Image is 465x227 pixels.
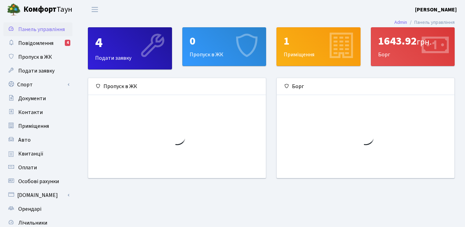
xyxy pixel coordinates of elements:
[3,64,72,78] a: Подати заявку
[182,27,266,66] a: 0Пропуск в ЖК
[3,161,72,174] a: Оплати
[277,78,454,95] div: Борг
[3,50,72,64] a: Пропуск в ЖК
[3,119,72,133] a: Приміщення
[65,40,70,46] div: 4
[276,27,361,66] a: 1Приміщення
[417,36,432,48] span: грн.
[3,174,72,188] a: Особові рахунки
[183,28,266,66] div: Пропуск в ЖК
[18,26,65,33] span: Панель управління
[88,78,266,95] div: Пропуск в ЖК
[18,108,43,116] span: Контакти
[88,28,172,69] div: Подати заявку
[407,19,455,26] li: Панель управління
[18,67,54,75] span: Подати заявку
[18,39,53,47] span: Повідомлення
[3,188,72,202] a: [DOMAIN_NAME]
[88,27,172,69] a: 4Подати заявку
[415,6,457,14] a: [PERSON_NAME]
[3,202,72,216] a: Орендарі
[3,36,72,50] a: Повідомлення4
[23,4,72,16] span: Таун
[3,105,72,119] a: Контакти
[18,95,46,102] span: Документи
[18,205,41,213] span: Орендарі
[95,35,165,51] div: 4
[394,19,407,26] a: Admin
[284,35,353,48] div: 1
[3,133,72,147] a: Авто
[378,35,448,48] div: 1643.92
[18,136,31,144] span: Авто
[18,178,59,185] span: Особові рахунки
[3,78,72,92] a: Спорт
[86,4,103,15] button: Переключити навігацію
[277,28,360,66] div: Приміщення
[7,3,21,17] img: logo.png
[23,4,57,15] b: Комфорт
[3,92,72,105] a: Документи
[190,35,259,48] div: 0
[18,53,52,61] span: Пропуск в ЖК
[371,28,455,66] div: Борг
[18,164,37,171] span: Оплати
[415,6,457,13] b: [PERSON_NAME]
[3,147,72,161] a: Квитанції
[18,150,43,158] span: Квитанції
[18,219,47,227] span: Лічильники
[384,15,465,30] nav: breadcrumb
[18,122,49,130] span: Приміщення
[3,22,72,36] a: Панель управління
